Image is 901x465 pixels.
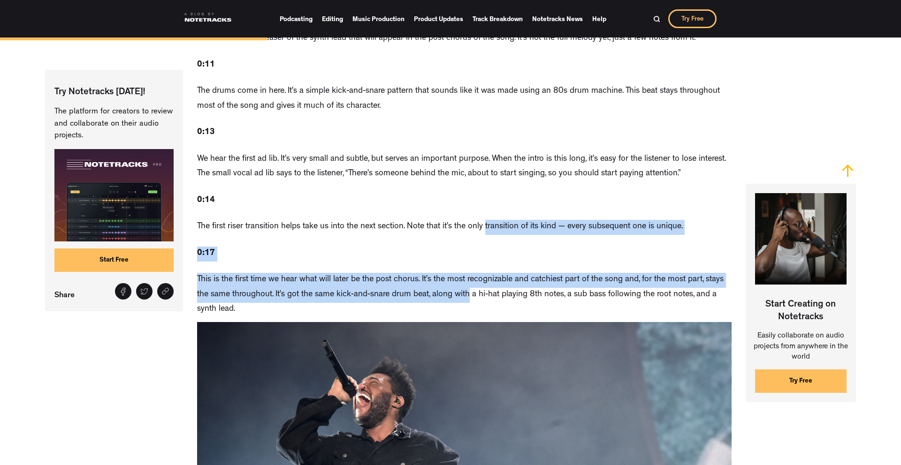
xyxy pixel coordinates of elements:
p: We hear the first ad lib. It’s very small and subtle, but serves an important purpose. When the i... [197,152,732,182]
a: Track Breakdown [473,12,523,26]
a: Start Free [54,248,174,272]
p: This is the first time we hear what will later be the post chorus. It’s the most recognizable and... [197,273,732,317]
strong: 0:13 [197,128,215,137]
a: Music Production [352,12,405,26]
p: Try Notetracks [DATE]! [54,86,174,99]
p: ‍ [197,194,215,209]
p: Start Creating on Notetracks [746,292,856,324]
a: Editing [322,12,343,26]
p: Easily collaborate on audio projects from anywhere in the world [746,331,856,363]
a: Help [592,12,606,26]
p: The drums come in here. It’s a simple kick-and-snare pattern that sounds like it was made using a... [197,84,732,114]
p: Share [54,288,79,302]
a: Share on Facebook [115,283,131,300]
a: Try Free [668,9,717,28]
a: Notetracks News [532,12,583,26]
img: Share link icon [161,287,169,295]
strong: 0:11 [197,61,215,69]
strong: 0:14 [197,196,215,205]
strong: 0:17 [197,249,215,258]
a: Podcasting [280,12,313,26]
a: Product Updates [414,12,463,26]
p: The first riser transition helps take us into the next section. Note that it’s the only transitio... [197,220,683,235]
p: ‍ [197,58,215,73]
p: The platform for creators to review and collaborate on their audio projects. [54,106,174,142]
img: Search Bar [653,15,660,22]
a: Tweet [136,283,153,300]
p: ‍ ‍ [197,126,215,141]
a: Try Free [755,370,847,393]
